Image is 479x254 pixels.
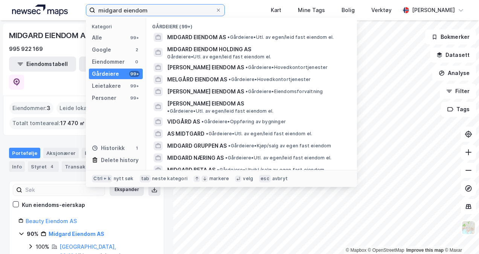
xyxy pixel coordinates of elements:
[62,161,114,172] div: Transaksjoner
[82,148,128,158] div: Eiendommer
[28,161,59,172] div: Styret
[134,59,140,65] div: 0
[152,176,188,182] div: neste kategori
[167,141,227,150] span: MIDGARD GRUPPEN AS
[9,161,25,172] div: Info
[225,155,331,161] span: Gårdeiere • Utl. av egen/leid fast eiendom el.
[129,35,140,41] div: 99+
[430,47,476,63] button: Datasett
[167,108,169,114] span: •
[298,6,325,15] div: Mine Tags
[167,129,204,138] span: AS MIDTGARD
[246,89,323,95] span: Gårdeiere • Eiendomsforvaltning
[92,45,111,54] div: Google
[22,184,105,196] input: Søk
[47,104,50,113] span: 3
[346,248,366,253] a: Mapbox
[228,143,331,149] span: Gårdeiere • Kjøp/salg av egen fast eiendom
[167,87,244,96] span: [PERSON_NAME] EIENDOM AS
[441,102,476,117] button: Tags
[440,84,476,99] button: Filter
[56,102,110,114] div: Leide lokasjoner :
[432,66,476,81] button: Analyse
[167,45,348,54] span: MIDGARD EIENDOM HOLDING AS
[206,131,208,136] span: •
[92,81,121,90] div: Leietakere
[272,176,288,182] div: avbryt
[101,156,139,165] div: Delete history
[92,69,119,78] div: Gårdeiere
[12,5,68,16] img: logo.a4113a55bc3d86da70a041830d287a7e.svg
[209,176,229,182] div: markere
[95,5,215,16] input: Søk på adresse, matrikkel, gårdeiere, leietakere eller personer
[167,153,224,162] span: MIDGARD NÆRING AS
[342,6,355,15] div: Bolig
[9,117,88,129] div: Totalt tomteareal :
[441,218,479,254] iframe: Chat Widget
[271,6,281,15] div: Kart
[368,248,404,253] a: OpenStreetMap
[227,34,334,40] span: Gårdeiere • Utl. av egen/leid fast eiendom el.
[167,54,271,60] span: Gårdeiere • Utl. av egen/leid fast eiendom el.
[79,57,146,72] button: Leietakertabell
[134,47,140,53] div: 2
[441,218,479,254] div: Kontrollprogram for chat
[228,143,230,148] span: •
[36,242,49,251] div: 100%
[134,145,140,151] div: 1
[9,29,92,41] div: MIDGARD EIENDOM AS
[92,144,125,153] div: Historikk
[425,29,476,44] button: Bokmerker
[167,33,226,42] span: MIDGARD EIENDOM AS
[246,64,248,70] span: •
[167,165,215,174] span: MIDGARD BETA AS
[246,64,328,70] span: Gårdeiere • Hovedkontortjenester
[49,231,104,237] a: Midgard Eiendom AS
[167,63,244,72] span: [PERSON_NAME] EIENDOM AS
[229,77,231,82] span: •
[412,6,455,15] div: [PERSON_NAME]
[27,230,38,239] div: 90%
[129,95,140,101] div: 99+
[9,44,43,54] div: 995 922 169
[246,89,248,94] span: •
[225,155,227,161] span: •
[129,71,140,77] div: 99+
[406,248,444,253] a: Improve this map
[229,77,311,83] span: Gårdeiere • Hovedkontortjenester
[217,167,219,173] span: •
[26,218,77,224] a: Beauty Eiendom AS
[227,34,230,40] span: •
[217,167,324,173] span: Gårdeiere • Utvikl./salg av egen fast eiendom
[129,83,140,89] div: 99+
[167,99,244,108] span: [PERSON_NAME] EIENDOM AS
[206,131,312,137] span: Gårdeiere • Utl. av egen/leid fast eiendom el.
[9,57,76,72] button: Eiendomstabell
[201,119,286,125] span: Gårdeiere • Oppføring av bygninger
[9,148,40,158] div: Portefølje
[259,175,271,182] div: esc
[114,176,134,182] div: nytt søk
[201,119,204,124] span: •
[60,119,85,128] span: 17 470 ㎡
[146,18,357,31] div: Gårdeiere (99+)
[48,163,56,170] div: 4
[92,57,125,66] div: Eiendommer
[167,75,227,84] span: MELGÅRD EIENDOM AS
[92,24,143,29] div: Kategori
[9,102,53,114] div: Eiendommer :
[167,117,200,126] span: VIDGÅRD AS
[167,108,273,114] span: Gårdeiere • Utl. av egen/leid fast eiendom el.
[92,93,116,103] div: Personer
[22,200,85,210] div: Kun eiendoms-eierskap
[110,184,144,196] button: Ekspander
[371,6,392,15] div: Verktøy
[92,33,102,42] div: Alle
[92,175,112,182] div: Ctrl + k
[43,148,79,158] div: Aksjonærer
[140,175,151,182] div: tab
[243,176,253,182] div: velg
